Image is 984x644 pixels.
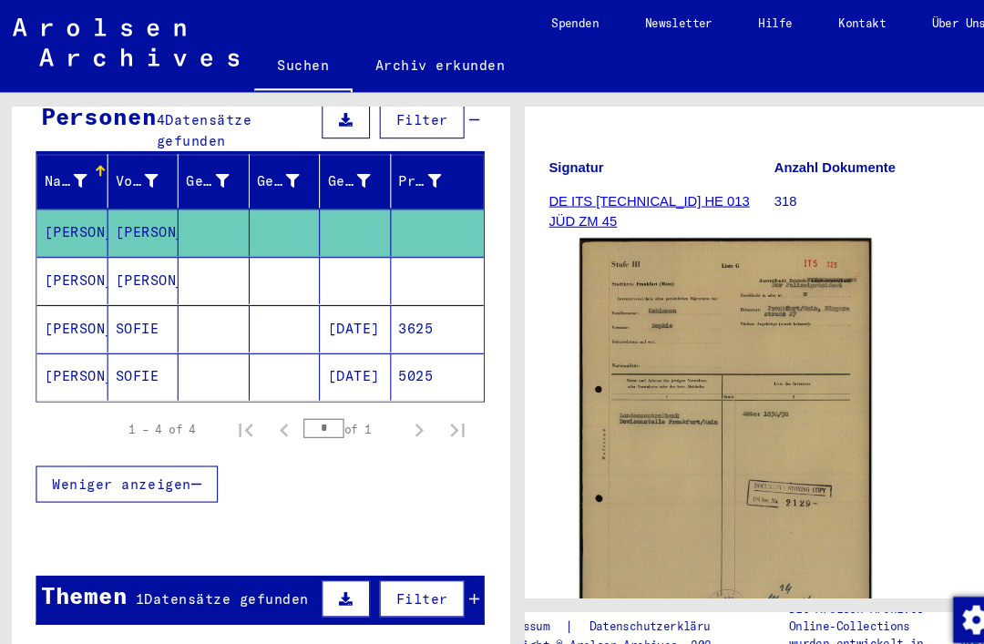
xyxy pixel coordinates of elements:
mat-header-cell: Geburtsname [171,146,239,197]
div: Geburtsname [179,162,220,181]
img: 001.jpg [551,225,827,612]
div: 1 – 4 of 4 [124,398,188,414]
div: Geburtsdatum [313,162,354,181]
mat-cell: [DATE] [305,289,373,333]
button: Last page [417,388,454,424]
span: Datensätze gefunden [150,106,241,141]
b: Anzahl Dokumente [735,150,850,165]
mat-header-cell: Vorname [105,146,172,197]
button: Previous page [253,388,290,424]
div: Geburt‏ [246,162,287,181]
mat-cell: [PERSON_NAME] [37,198,105,242]
div: Prisoner # [380,162,421,181]
mat-cell: [PERSON_NAME] [37,243,105,288]
button: First page [217,388,253,424]
p: wurden entwickelt in Partnerschaft mit [749,601,911,634]
p: 318 [735,180,948,199]
mat-cell: [PERSON_NAME] [37,289,105,333]
div: Geburt‏ [246,157,310,186]
mat-header-cell: Geburtsdatum [305,146,373,197]
mat-cell: 3625 [373,289,461,333]
mat-header-cell: Geburt‏ [239,146,306,197]
span: Weniger anzeigen [52,450,183,466]
mat-cell: [PERSON_NAME] [105,198,172,242]
span: Filter [377,558,426,575]
mat-cell: [PERSON_NAME] [37,334,105,379]
mat-cell: SOFIE [105,334,172,379]
b: Signatur [522,150,574,165]
mat-header-cell: Prisoner # [373,146,461,197]
mat-cell: [DATE] [305,334,373,379]
mat-header-cell: Nachname [37,146,105,197]
button: Weniger anzeigen [36,441,209,475]
div: Themen [41,547,123,579]
div: of 1 [290,397,381,414]
button: Filter [362,97,442,131]
div: Geburtsdatum [313,157,376,186]
a: DE ITS [TECHNICAL_ID] HE 013 JÜD ZM 45 [522,182,712,216]
div: Personen [41,94,150,127]
span: Datensätze gefunden [139,558,295,575]
mat-cell: SOFIE [105,289,172,333]
img: Zustimmung ändern [905,565,948,608]
a: Archiv erkunden [336,40,503,84]
p: Die Arolsen Archives Online-Collections [749,568,911,601]
div: Prisoner # [380,157,444,186]
span: 1 [131,558,139,575]
p: Copyright © Arolsen Archives, 2021 [466,603,710,619]
img: Arolsen_neg.svg [15,17,229,63]
mat-cell: [PERSON_NAME] [105,243,172,288]
a: Datenschutzerklärung [546,584,710,603]
mat-cell: 5025 [373,334,461,379]
button: Next page [381,388,417,424]
button: Filter [362,549,442,584]
div: Nachname [45,162,86,181]
span: Filter [377,106,426,122]
a: Suchen [243,40,336,87]
div: Nachname [45,157,108,186]
div: Vorname [112,157,176,186]
div: Vorname [112,162,153,181]
span: 4 [150,106,159,122]
div: | [466,584,710,603]
a: Impressum [466,584,538,603]
div: Geburtsname [179,157,242,186]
